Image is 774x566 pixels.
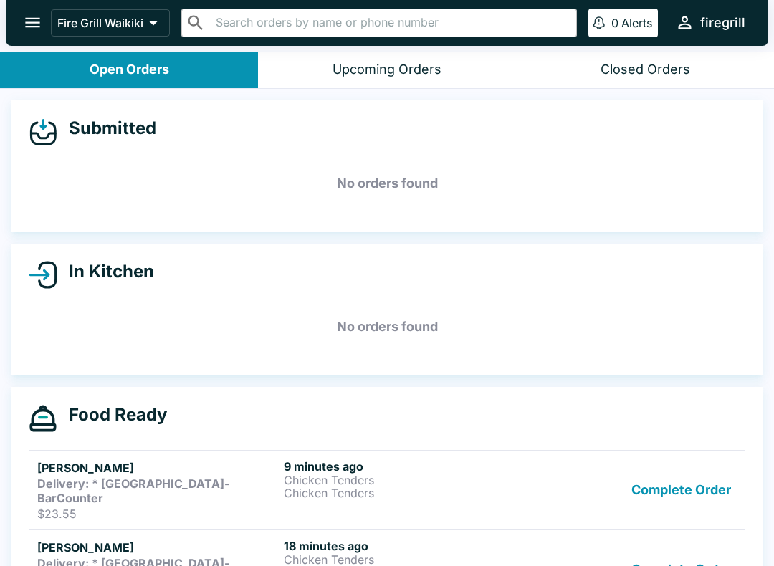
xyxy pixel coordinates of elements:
[211,13,570,33] input: Search orders by name or phone number
[90,62,169,78] div: Open Orders
[284,539,525,553] h6: 18 minutes ago
[626,459,737,521] button: Complete Order
[57,16,143,30] p: Fire Grill Waikiki
[611,16,618,30] p: 0
[37,459,278,476] h5: [PERSON_NAME]
[57,404,167,426] h4: Food Ready
[284,474,525,486] p: Chicken Tenders
[700,14,745,32] div: firegrill
[29,158,745,209] h5: No orders found
[601,62,690,78] div: Closed Orders
[284,553,525,566] p: Chicken Tenders
[284,459,525,474] h6: 9 minutes ago
[14,4,51,41] button: open drawer
[29,301,745,352] h5: No orders found
[284,486,525,499] p: Chicken Tenders
[37,476,229,505] strong: Delivery: * [GEOGRAPHIC_DATA]-BarCounter
[621,16,652,30] p: Alerts
[57,117,156,139] h4: Submitted
[51,9,170,37] button: Fire Grill Waikiki
[333,62,441,78] div: Upcoming Orders
[57,261,154,282] h4: In Kitchen
[37,507,278,521] p: $23.55
[669,7,751,38] button: firegrill
[29,450,745,529] a: [PERSON_NAME]Delivery: * [GEOGRAPHIC_DATA]-BarCounter$23.559 minutes agoChicken TendersChicken Te...
[37,539,278,556] h5: [PERSON_NAME]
